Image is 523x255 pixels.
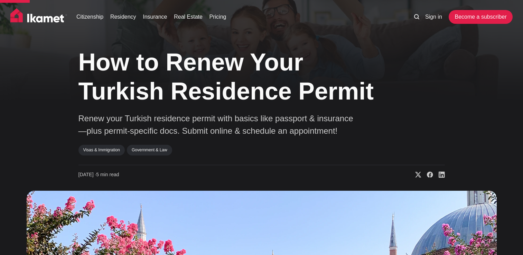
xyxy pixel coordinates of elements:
h1: How to Renew Your Turkish Residence Permit [78,48,376,106]
time: 5 min read [78,171,119,178]
img: Ikamet home [10,8,67,26]
a: Sign in [425,13,442,21]
a: Visas & Immigration [78,145,125,155]
a: Residency [110,13,136,21]
span: [DATE] ∙ [78,172,96,177]
a: Government & Law [127,145,172,155]
a: Insurance [143,13,167,21]
a: Share on X [410,171,421,178]
a: Citizenship [76,13,103,21]
a: Share on Linkedin [433,171,445,178]
a: Pricing [209,13,226,21]
a: Real Estate [174,13,203,21]
a: Become a subscriber [449,10,512,24]
a: Share on Facebook [421,171,433,178]
p: Renew your Turkish residence permit with basics like passport & insurance—plus permit-specific do... [78,112,355,137]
